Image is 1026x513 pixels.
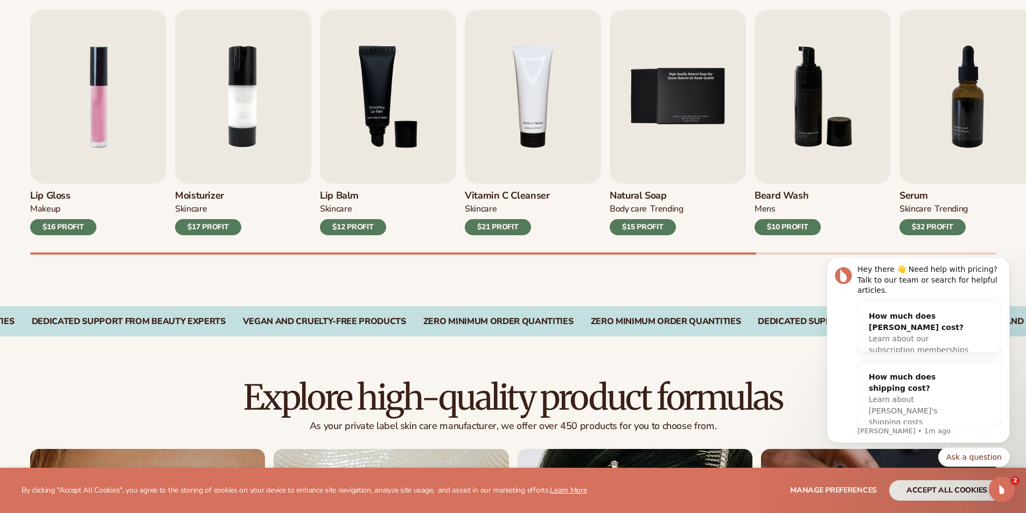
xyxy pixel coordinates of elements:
[465,203,497,215] div: Skincare
[899,190,968,202] h3: Serum
[30,380,996,416] h2: Explore high-quality product formulas
[889,480,1004,501] button: accept all cookies
[899,203,931,215] div: SKINCARE
[16,189,199,208] div: Quick reply options
[30,219,96,235] div: $16 PROFIT
[610,190,683,202] h3: Natural Soap
[175,219,241,235] div: $17 PROFIT
[128,189,199,208] button: Quick reply: Ask a question
[550,485,587,495] a: Learn More
[755,190,821,202] h3: Beard Wash
[47,6,191,38] div: Hey there 👋 Need help with pricing? Talk to our team or search for helpful articles.
[47,168,191,178] p: Message from Lee, sent 1m ago
[610,10,746,235] a: 5 / 9
[790,480,877,501] button: Manage preferences
[1011,476,1020,485] span: 2
[47,104,169,178] div: How much does shipping cost?Learn about [PERSON_NAME]'s shipping costs
[465,10,601,235] a: 4 / 9
[755,203,776,215] div: mens
[22,486,587,495] p: By clicking "Accept All Cookies", you agree to the storing of cookies on your device to enhance s...
[175,190,241,202] h3: Moisturizer
[320,203,352,215] div: SKINCARE
[58,76,158,96] span: Learn about our subscription memberships
[320,190,386,202] h3: Lip Balm
[32,317,226,327] div: DEDICATED SUPPORT FROM BEAUTY EXPERTS
[30,203,60,215] div: MAKEUP
[899,219,966,235] div: $32 PROFIT
[175,10,311,235] a: 2 / 9
[58,52,158,75] div: How much does [PERSON_NAME] cost?
[47,44,169,106] div: How much does [PERSON_NAME] cost?Learn about our subscription memberships
[465,219,531,235] div: $21 PROFIT
[758,317,952,327] div: Dedicated Support From Beauty Experts
[989,476,1015,502] iframe: Intercom live chat
[58,113,158,136] div: How much does shipping cost?
[24,9,41,26] img: Profile image for Lee
[790,485,877,495] span: Manage preferences
[58,137,127,168] span: Learn about [PERSON_NAME]'s shipping costs
[934,203,967,215] div: TRENDING
[755,10,891,235] a: 6 / 9
[423,317,574,327] div: Zero Minimum Order QuantitieS
[610,203,647,215] div: BODY Care
[320,219,386,235] div: $12 PROFIT
[320,10,456,235] a: 3 / 9
[610,219,676,235] div: $15 PROFIT
[30,10,166,235] a: 1 / 9
[175,203,207,215] div: SKINCARE
[650,203,683,215] div: TRENDING
[243,317,406,327] div: Vegan and Cruelty-Free Products
[30,420,996,432] p: As your private label skin care manufacturer, we offer over 450 products for you to choose from.
[755,219,821,235] div: $10 PROFIT
[811,258,1026,473] iframe: Intercom notifications message
[47,6,191,166] div: Message content
[30,190,96,202] h3: Lip Gloss
[465,190,550,202] h3: Vitamin C Cleanser
[591,317,741,327] div: Zero Minimum Order QuantitieS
